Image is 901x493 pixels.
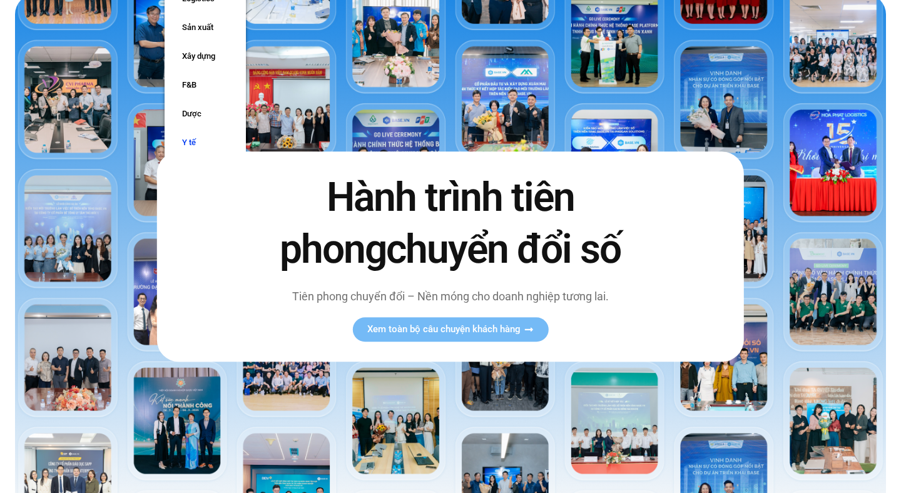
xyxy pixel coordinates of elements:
[253,171,648,275] h2: Hành trình tiên phong
[352,317,548,342] a: Xem toàn bộ câu chuyện khách hàng
[165,71,246,99] a: F&B
[367,325,521,334] span: Xem toàn bộ câu chuyện khách hàng
[165,42,246,71] a: Xây dựng
[165,128,246,157] a: Y tế
[253,288,648,305] p: Tiên phong chuyển đổi – Nền móng cho doanh nghiệp tương lai.
[386,226,621,273] span: chuyển đổi số
[165,13,246,42] a: Sản xuất
[165,99,246,128] a: Dược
